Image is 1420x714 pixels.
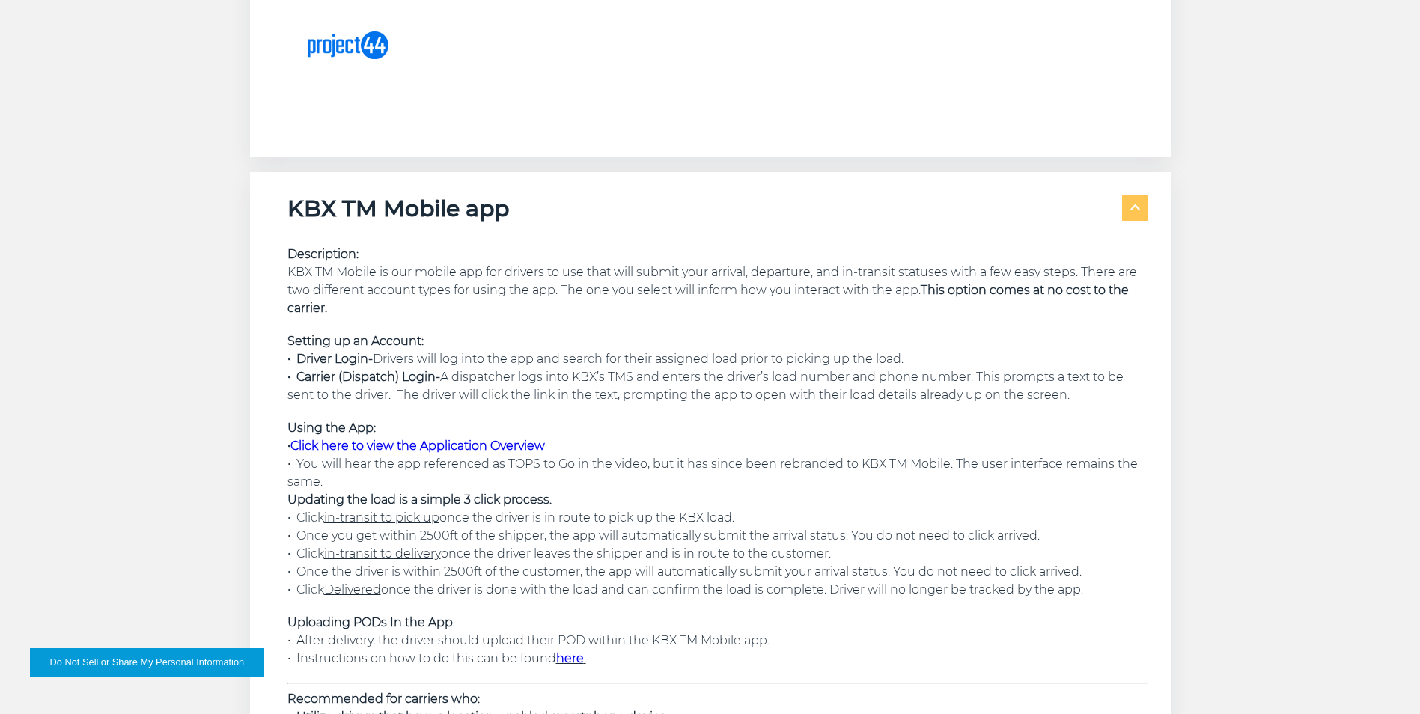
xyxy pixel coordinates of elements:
u: in-transit to delivery [324,546,441,561]
p: • After delivery, the driver should upload their POD within the KBX TM Mobile app. • Instructions... [287,614,1148,668]
strong: Using the App: [287,421,376,435]
strong: . [556,651,586,665]
img: arrow [1130,204,1140,210]
strong: • Driver Login- [287,352,373,366]
strong: Updating the load is a simple 3 click process. [287,492,552,507]
a: Click here to view the Application Overview [290,439,545,453]
strong: • Carrier (Dispatch) Login- [287,370,440,384]
a: here [556,651,584,665]
strong: Setting up an Account: [287,334,424,348]
p: Drivers will log into the app and search for their assigned load prior to picking up the load. A ... [287,332,1148,404]
u: in-transit to pick up [324,510,439,525]
strong: Description: [287,247,359,261]
strong: • [287,439,290,453]
button: Do Not Sell or Share My Personal Information [30,648,264,677]
u: Delivered [324,582,381,596]
span: Uploading PODs In the App [287,615,453,629]
p: • You will hear the app referenced as TOPS to Go in the video, but it has since been rebranded to... [287,419,1148,599]
p: KBX TM Mobile is our mobile app for drivers to use that will submit your arrival, departure, and ... [287,245,1148,317]
strong: Recommended for carriers who: [287,692,480,706]
h5: KBX TM Mobile app [287,195,509,223]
